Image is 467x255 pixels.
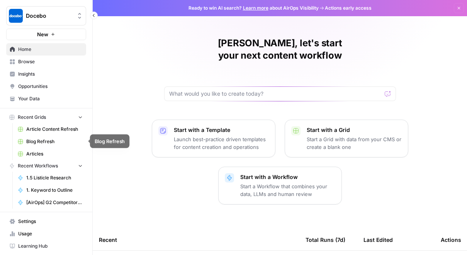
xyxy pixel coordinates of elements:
[306,229,345,250] div: Total Runs (7d)
[26,187,83,194] span: 1. Keyword to Outline
[441,229,461,250] div: Actions
[18,71,83,78] span: Insights
[6,160,86,172] button: Recent Workflows
[152,120,275,157] button: Start with a TemplateLaunch best-practice driven templates for content creation and operations
[188,5,319,12] span: Ready to win AI search? about AirOps Visibility
[240,173,335,181] p: Start with a Workflow
[26,150,83,157] span: Articles
[363,229,393,250] div: Last Edited
[218,167,342,204] button: Start with a WorkflowStart a Workflow that combines your data, LLMs and human review
[26,138,83,145] span: Blog Refresh
[18,114,46,121] span: Recent Grids
[9,9,23,23] img: Docebo Logo
[18,95,83,102] span: Your Data
[37,30,48,38] span: New
[18,83,83,90] span: Opportunities
[307,126,402,134] p: Start with a Grid
[6,228,86,240] a: Usage
[6,215,86,228] a: Settings
[99,229,293,250] div: Recent
[26,199,83,206] span: [AirOps] G2 Competitor Review Analysis
[14,135,86,148] a: Blog Refresh
[6,93,86,105] a: Your Data
[307,135,402,151] p: Start a Grid with data from your CMS or create a blank one
[18,162,58,169] span: Recent Workflows
[14,196,86,209] a: [AirOps] G2 Competitor Review Analysis
[164,37,396,62] h1: [PERSON_NAME], let's start your next content workflow
[6,240,86,252] a: Learning Hub
[26,174,83,181] span: 1.5 Listicle Research
[14,184,86,196] a: 1. Keyword to Outline
[6,80,86,93] a: Opportunities
[6,43,86,56] a: Home
[18,58,83,65] span: Browse
[18,218,83,225] span: Settings
[18,243,83,250] span: Learning Hub
[325,5,372,12] span: Actions early access
[26,126,83,133] span: Article Content Refresh
[6,6,86,25] button: Workspace: Docebo
[14,172,86,184] a: 1.5 Listicle Research
[6,56,86,68] a: Browse
[240,182,335,198] p: Start a Workflow that combines your data, LLMs and human review
[18,46,83,53] span: Home
[285,120,408,157] button: Start with a GridStart a Grid with data from your CMS or create a blank one
[6,111,86,123] button: Recent Grids
[174,135,269,151] p: Launch best-practice driven templates for content creation and operations
[18,230,83,237] span: Usage
[243,5,268,11] a: Learn more
[6,68,86,80] a: Insights
[169,90,382,98] input: What would you like to create today?
[174,126,269,134] p: Start with a Template
[6,29,86,40] button: New
[14,148,86,160] a: Articles
[26,12,73,20] span: Docebo
[14,123,86,135] a: Article Content Refresh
